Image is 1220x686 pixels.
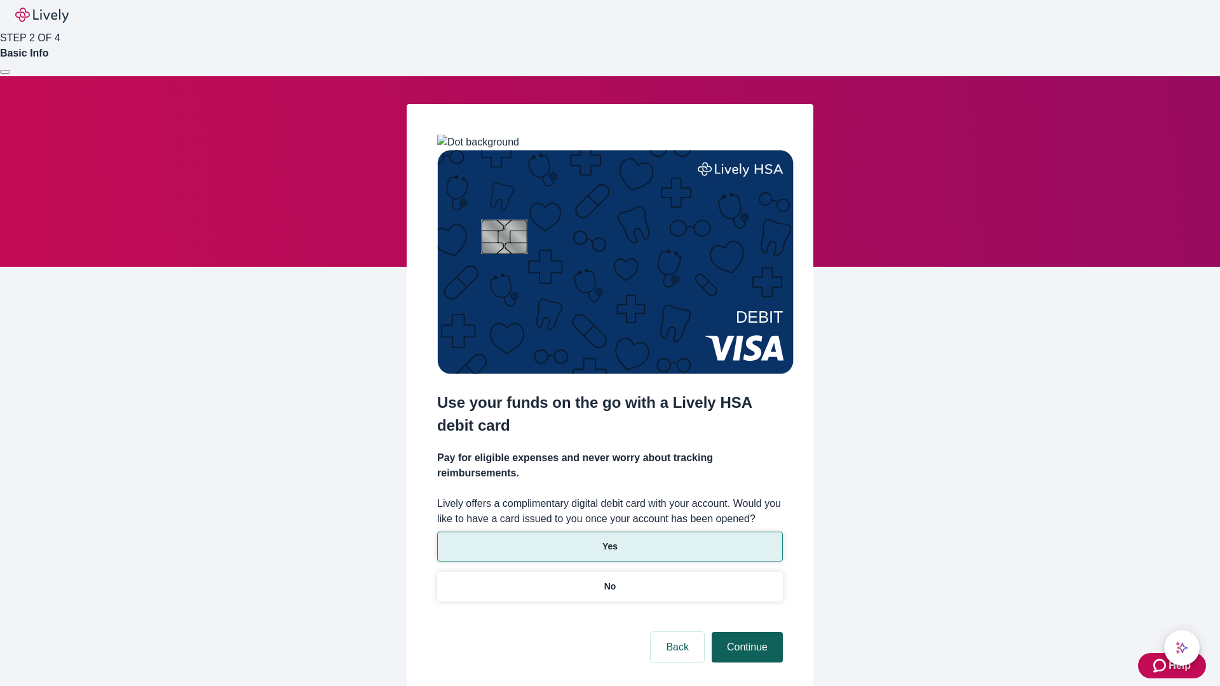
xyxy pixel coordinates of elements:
img: Dot background [437,135,519,150]
button: Continue [712,632,783,662]
img: Debit card [437,150,794,374]
h4: Pay for eligible expenses and never worry about tracking reimbursements. [437,450,783,481]
h2: Use your funds on the go with a Lively HSA debit card [437,391,783,437]
span: Help [1169,658,1191,673]
svg: Lively AI Assistant [1176,642,1188,654]
button: chat [1164,630,1200,666]
button: Yes [437,532,783,562]
img: Lively [15,8,69,23]
label: Lively offers a complimentary digital debit card with your account. Would you like to have a card... [437,496,783,527]
button: Zendesk support iconHelp [1138,653,1206,678]
button: No [437,572,783,602]
button: Back [651,632,704,662]
p: No [604,580,616,593]
p: Yes [602,540,618,553]
svg: Zendesk support icon [1153,658,1169,673]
